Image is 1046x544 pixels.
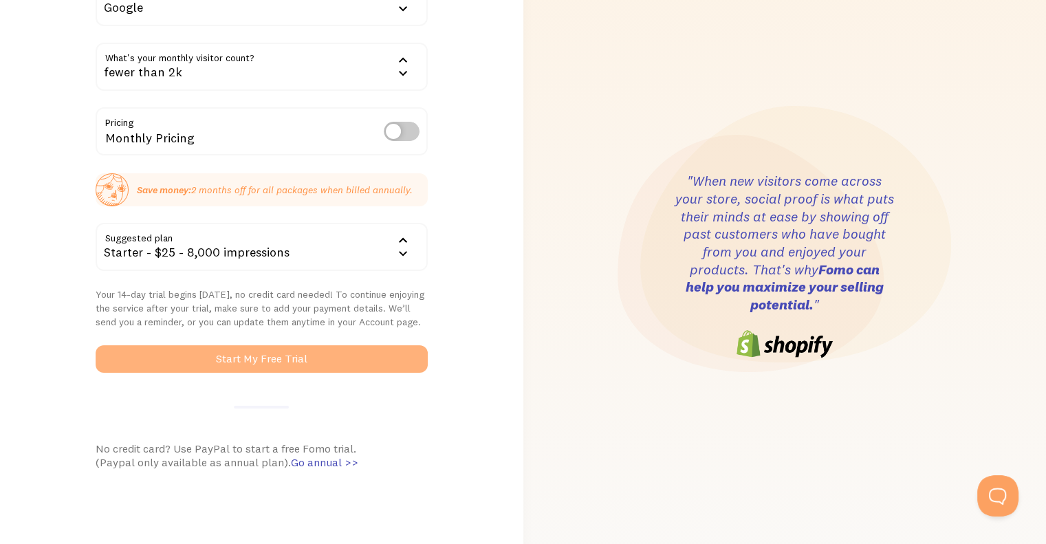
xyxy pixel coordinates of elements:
[704,295,763,323] img: zapier-logo-67829435118c75c76cb2dd6da18087269b6957094811fad6c81319a220d8a412.png
[96,345,428,373] button: Start My Free Trial
[96,287,428,329] p: Your 14-day trial begins [DATE], no credit card needed! To continue enjoying the service after yo...
[137,183,413,197] p: 2 months off for all packages when billed annually.
[96,223,428,271] div: Starter - $25 - 8,000 impressions
[977,475,1018,516] iframe: Help Scout Beacon - Open
[96,107,428,157] div: Monthly Pricing
[624,193,844,299] h3: " A customer knowing that someone else has bought a specific item can be the difference maker bet...
[624,208,826,260] strong: Fomo publicly displays your achievements and customer interactions
[677,316,790,336] img: sumo-logo-1cafdecd7bb48b33eaa792b370d3cec89df03f7790928d0317a799d01587176e.png
[624,208,844,279] h3: " on your website to help increase sales and conversions."
[737,330,833,358] img: shopify-logo-6cb0242e8808f3daf4ae861e06351a6977ea544d1a5c563fd64e3e69b7f1d4c4.png
[675,172,895,314] h3: "When new visitors come across your store, social proof is what puts their minds at ease by showi...
[96,442,428,469] div: No credit card? Use PayPal to start a free Fomo trial. (Paypal only available as annual plan).
[628,193,840,246] strong: Fomo helps you boost your sales by harnessing the power of social proof.
[291,455,358,469] span: Go annual >>
[96,43,428,91] div: fewer than 2k
[137,184,191,196] strong: Save money:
